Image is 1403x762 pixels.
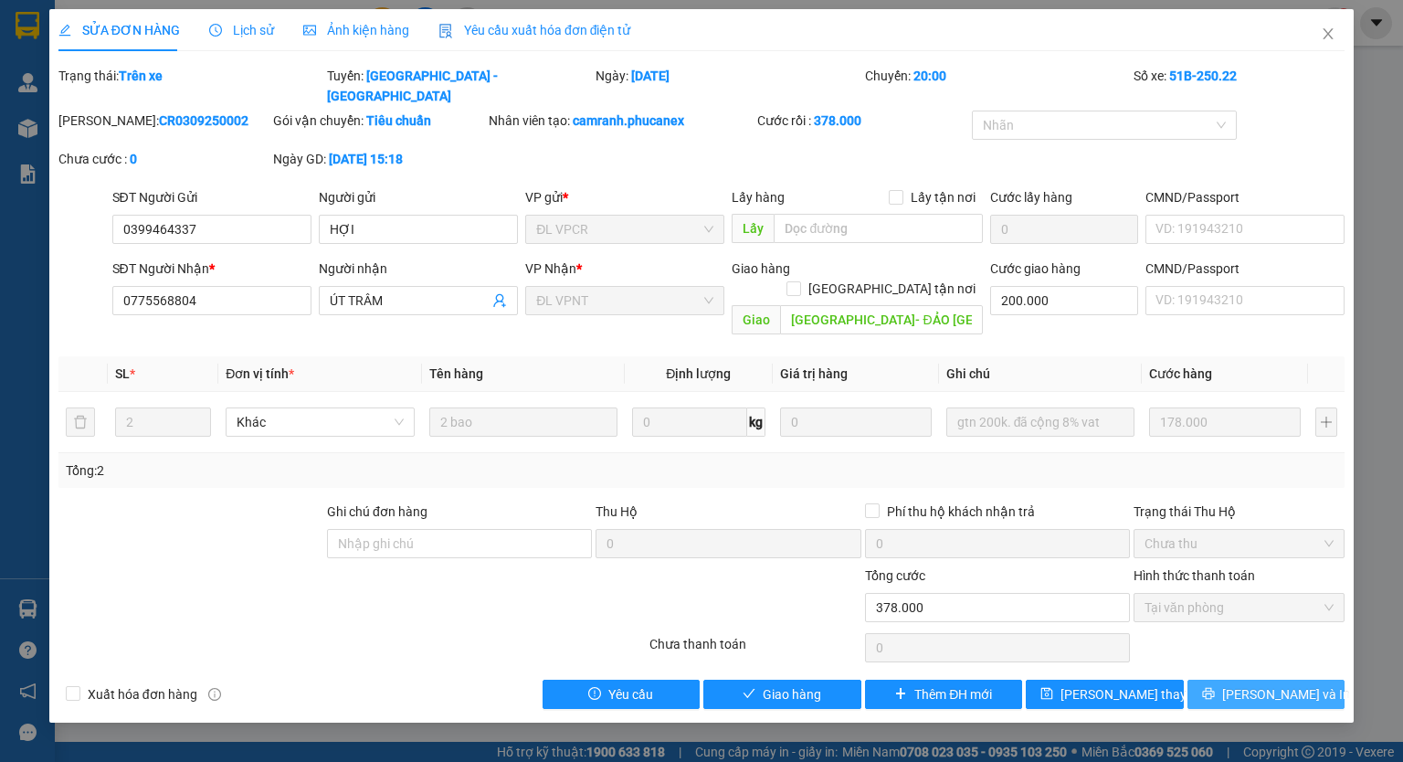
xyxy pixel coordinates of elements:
[990,190,1072,205] label: Cước lấy hàng
[903,187,983,207] span: Lấy tận nơi
[894,687,907,702] span: plus
[319,187,518,207] div: Người gửi
[666,366,731,381] span: Định lượng
[325,66,594,106] div: Tuyến:
[1222,684,1350,704] span: [PERSON_NAME] và In
[608,684,653,704] span: Yêu cầu
[814,113,861,128] b: 378.000
[237,408,403,436] span: Khác
[208,688,221,701] span: info-circle
[273,111,484,131] div: Gói vận chuyển:
[80,684,205,704] span: Xuất hóa đơn hàng
[732,190,785,205] span: Lấy hàng
[1145,594,1334,621] span: Tại văn phòng
[1026,680,1184,709] button: save[PERSON_NAME] thay đổi
[536,216,713,243] span: ĐL VPCR
[1145,530,1334,557] span: Chưa thu
[536,287,713,314] span: ĐL VPNT
[747,407,765,437] span: kg
[112,187,311,207] div: SĐT Người Gửi
[58,111,269,131] div: [PERSON_NAME]:
[119,69,163,83] b: Trên xe
[1040,687,1053,702] span: save
[732,305,780,334] span: Giao
[631,69,670,83] b: [DATE]
[774,214,983,243] input: Dọc đường
[429,407,617,437] input: VD: Bàn, Ghế
[648,634,862,666] div: Chưa thanh toán
[914,684,992,704] span: Thêm ĐH mới
[743,687,755,702] span: check
[492,293,507,308] span: user-add
[1145,187,1345,207] div: CMND/Passport
[703,680,861,709] button: checkGiao hàng
[58,149,269,169] div: Chưa cước :
[58,23,180,37] span: SỬA ĐƠN HÀNG
[1149,407,1301,437] input: 0
[209,24,222,37] span: clock-circle
[226,366,294,381] span: Đơn vị tính
[596,504,638,519] span: Thu Hộ
[66,460,543,481] div: Tổng: 2
[329,152,403,166] b: [DATE] 15:18
[429,366,483,381] span: Tên hàng
[757,111,968,131] div: Cước rồi :
[990,215,1138,244] input: Cước lấy hàng
[273,149,484,169] div: Ngày GD:
[939,356,1142,392] th: Ghi chú
[990,286,1138,315] input: Cước giao hàng
[1202,687,1215,702] span: printer
[801,279,983,299] span: [GEOGRAPHIC_DATA] tận nơi
[543,680,701,709] button: exclamation-circleYêu cầu
[112,259,311,279] div: SĐT Người Nhận
[588,687,601,702] span: exclamation-circle
[780,407,932,437] input: 0
[66,407,95,437] button: delete
[303,24,316,37] span: picture
[525,187,724,207] div: VP gửi
[1132,66,1346,106] div: Số xe:
[489,111,754,131] div: Nhân viên tạo:
[1187,680,1345,709] button: printer[PERSON_NAME] và In
[763,684,821,704] span: Giao hàng
[319,259,518,279] div: Người nhận
[438,23,631,37] span: Yêu cầu xuất hóa đơn điện tử
[438,24,453,38] img: icon
[327,69,498,103] b: [GEOGRAPHIC_DATA] - [GEOGRAPHIC_DATA]
[863,66,1132,106] div: Chuyến:
[780,305,983,334] input: Dọc đường
[57,66,325,106] div: Trạng thái:
[1321,26,1335,41] span: close
[209,23,274,37] span: Lịch sử
[1315,407,1337,437] button: plus
[115,366,130,381] span: SL
[732,214,774,243] span: Lấy
[865,680,1023,709] button: plusThêm ĐH mới
[1149,366,1212,381] span: Cước hàng
[865,568,925,583] span: Tổng cước
[1134,502,1345,522] div: Trạng thái Thu Hộ
[327,504,427,519] label: Ghi chú đơn hàng
[732,261,790,276] span: Giao hàng
[1134,568,1255,583] label: Hình thức thanh toán
[780,366,848,381] span: Giá trị hàng
[303,23,409,37] span: Ảnh kiện hàng
[1060,684,1207,704] span: [PERSON_NAME] thay đổi
[130,152,137,166] b: 0
[913,69,946,83] b: 20:00
[1303,9,1354,60] button: Close
[880,502,1042,522] span: Phí thu hộ khách nhận trả
[594,66,862,106] div: Ngày:
[990,261,1081,276] label: Cước giao hàng
[573,113,684,128] b: camranh.phucanex
[327,529,592,558] input: Ghi chú đơn hàng
[366,113,431,128] b: Tiêu chuẩn
[159,113,248,128] b: CR0309250002
[1145,259,1345,279] div: CMND/Passport
[525,261,576,276] span: VP Nhận
[1169,69,1237,83] b: 51B-250.22
[946,407,1134,437] input: Ghi Chú
[58,24,71,37] span: edit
